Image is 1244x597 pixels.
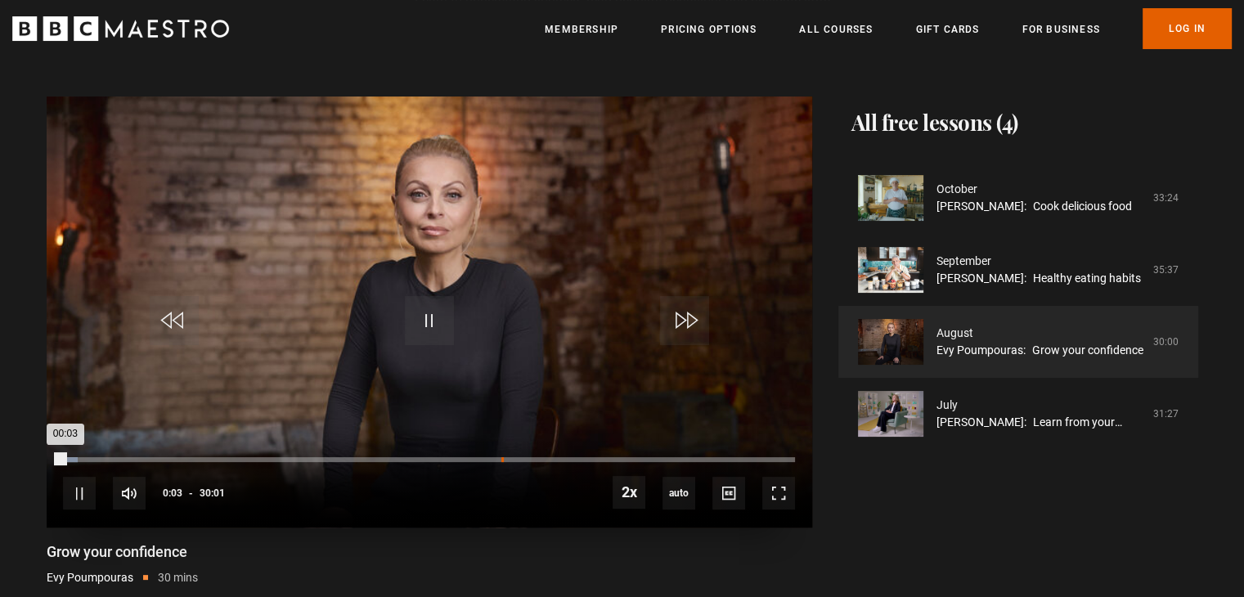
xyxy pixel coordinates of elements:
[915,21,979,38] a: Gift Cards
[158,569,198,586] p: 30 mins
[1143,8,1232,49] a: Log In
[936,342,1143,359] a: Evy Poumpouras: Grow your confidence
[762,477,795,509] button: Fullscreen
[545,8,1232,49] nav: Primary
[12,16,229,41] svg: BBC Maestro
[545,21,618,38] a: Membership
[613,476,645,509] button: Playback Rate
[936,270,1141,287] a: [PERSON_NAME]: Healthy eating habits
[662,477,695,509] span: auto
[163,478,182,508] span: 0:03
[63,477,96,509] button: Pause
[712,477,745,509] button: Captions
[936,198,1132,215] a: [PERSON_NAME]: Cook delicious food
[936,414,1143,431] a: [PERSON_NAME]: Learn from your setbacks
[661,21,757,38] a: Pricing Options
[799,21,873,38] a: All Courses
[63,457,794,462] div: Progress Bar
[47,541,812,563] p: Grow your confidence
[47,569,133,586] p: Evy Poumpouras
[189,487,193,499] span: -
[662,477,695,509] div: Current quality: 720p
[113,477,146,509] button: Mute
[838,97,1198,149] h2: All free lessons (4)
[47,97,812,527] video-js: Video Player
[200,478,225,508] span: 30:01
[1022,21,1099,38] a: For business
